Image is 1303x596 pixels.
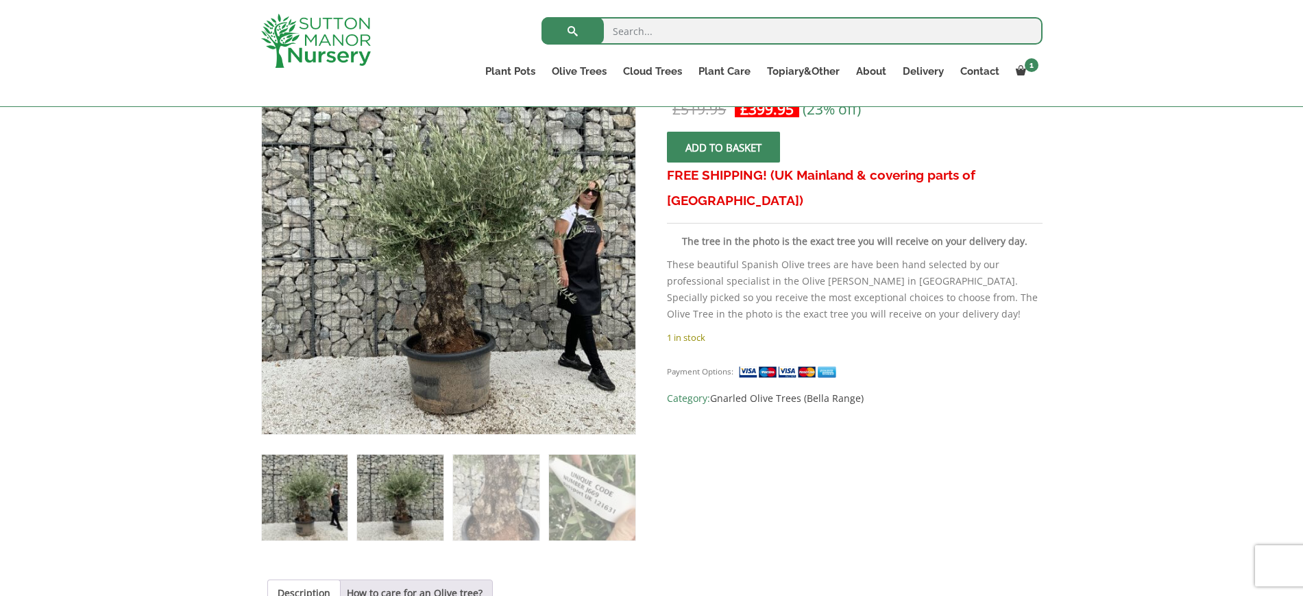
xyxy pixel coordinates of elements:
[894,62,952,81] a: Delivery
[541,17,1043,45] input: Search...
[803,99,861,119] span: (23% off)
[740,99,748,119] span: £
[682,235,1027,248] strong: The tree in the photo is the exact tree you will receive on your delivery day.
[544,62,615,81] a: Olive Trees
[848,62,894,81] a: About
[453,455,539,540] img: Gnarled Olive Tree J669 - Image 3
[667,366,733,377] small: Payment Options:
[672,99,726,119] bdi: 519.95
[1025,58,1038,72] span: 1
[667,132,780,163] button: Add to basket
[952,62,1008,81] a: Contact
[710,392,864,405] a: Gnarled Olive Trees (Bella Range)
[738,365,841,379] img: payment supported
[667,390,1042,407] span: Category:
[477,62,544,81] a: Plant Pots
[262,455,348,540] img: Gnarled Olive Tree J669
[261,14,371,68] img: logo
[1008,62,1043,81] a: 1
[740,99,794,119] bdi: 399.95
[759,62,848,81] a: Topiary&Other
[667,329,1042,346] p: 1 in stock
[667,163,1042,213] h3: FREE SHIPPING! (UK Mainland & covering parts of [GEOGRAPHIC_DATA])
[667,257,1042,322] p: These beautiful Spanish Olive trees are have been hand selected by our professional specialist in...
[357,455,443,540] img: Gnarled Olive Tree J669 - Image 2
[690,62,759,81] a: Plant Care
[672,99,681,119] span: £
[549,455,635,540] img: Gnarled Olive Tree J669 - Image 4
[615,62,690,81] a: Cloud Trees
